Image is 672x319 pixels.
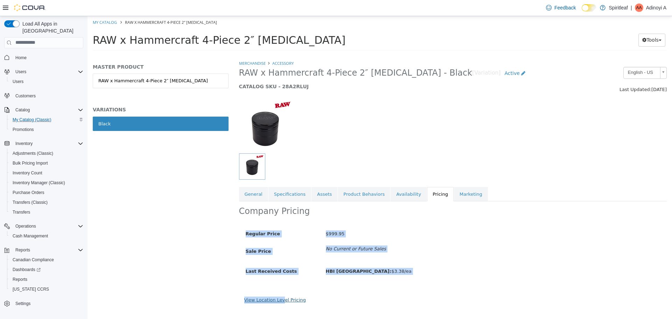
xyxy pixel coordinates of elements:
span: Transfers (Classic) [13,200,48,205]
a: Pricing [339,171,366,186]
a: My Catalog [5,4,29,9]
span: Transfers (Classic) [10,198,83,207]
a: Inventory Count [10,169,45,177]
a: Reports [10,275,30,284]
a: Cash Management [10,232,51,240]
span: My Catalog (Classic) [10,116,83,124]
span: Bulk Pricing Import [13,160,48,166]
span: Catalog [13,106,83,114]
button: Tools [551,18,578,30]
a: RAW x Hammercraft 4-Piece 2″ [MEDICAL_DATA] [5,57,141,72]
button: Settings [1,298,86,308]
a: Product Behaviors [250,171,303,186]
span: Canadian Compliance [10,256,83,264]
span: Inventory Count [10,169,83,177]
a: Merchandise [152,44,178,50]
span: Catalog [15,107,30,113]
button: Adjustments (Classic) [7,148,86,158]
button: Bulk Pricing Import [7,158,86,168]
button: Reports [13,246,33,254]
span: Promotions [10,125,83,134]
a: Dashboards [10,265,43,274]
span: Cash Management [10,232,83,240]
span: Purchase Orders [10,188,83,197]
span: English - US [536,51,570,62]
a: Assets [224,171,250,186]
a: Inventory Manager (Classic) [10,179,68,187]
b: HBI [GEOGRAPHIC_DATA]: [238,252,304,258]
span: Promotions [13,127,34,132]
button: Users [1,67,86,77]
span: Load All Apps in [GEOGRAPHIC_DATA] [20,20,83,34]
span: Active [417,54,432,60]
h2: Company Pricing [152,190,223,201]
span: Last Updated: [532,71,564,76]
a: Specifications [181,171,224,186]
img: Cova [14,4,45,11]
a: My Catalog (Classic) [10,116,54,124]
span: Dashboards [13,267,41,272]
span: Reports [13,277,27,282]
small: [Variation] [385,54,413,60]
a: Dashboards [7,265,86,275]
div: Adinoyi A [635,4,643,12]
span: Operations [15,223,36,229]
a: Transfers [10,208,33,216]
p: Spiritleaf [609,4,628,12]
span: Canadian Compliance [13,257,54,263]
span: Customers [13,91,83,100]
button: Inventory [13,139,35,148]
span: Home [15,55,27,61]
span: Users [10,77,83,86]
button: Transfers (Classic) [7,197,86,207]
button: Home [1,53,86,63]
a: Transfers (Classic) [10,198,50,207]
span: Cash Management [13,233,48,239]
span: Inventory Manager (Classic) [10,179,83,187]
a: Accessory [185,44,206,50]
span: Customers [15,93,36,99]
i: No Current or Future Sales [238,230,299,235]
span: Operations [13,222,83,230]
button: Operations [1,221,86,231]
span: Inventory Count [13,170,42,176]
a: Users [10,77,26,86]
button: Inventory Manager (Classic) [7,178,86,188]
button: Catalog [13,106,33,114]
span: Last Received Costs [158,252,210,258]
span: Settings [13,299,83,308]
span: Users [13,79,23,84]
h5: MASTER PRODUCT [5,48,141,54]
span: Settings [15,301,30,306]
span: Washington CCRS [10,285,83,293]
a: Adjustments (Classic) [10,149,56,158]
span: Inventory [13,139,83,148]
button: Inventory [1,139,86,148]
span: Reports [13,246,83,254]
h5: CATALOG SKU - 28A2RLUJ [152,67,470,74]
span: Transfers [13,209,30,215]
a: Customers [13,92,38,100]
span: My Catalog (Classic) [13,117,51,123]
a: Home [13,54,29,62]
button: Users [7,77,86,86]
span: Sale Price [158,233,184,238]
span: Users [15,69,26,75]
a: [US_STATE] CCRS [10,285,52,293]
button: Users [13,68,29,76]
span: Inventory [15,141,33,146]
span: RAW x Hammercraft 4-Piece 2″ [MEDICAL_DATA] [5,18,258,30]
span: Adjustments (Classic) [13,151,53,156]
span: Users [13,68,83,76]
span: $999.95 [238,215,257,220]
button: Customers [1,91,86,101]
span: $3.38/ea [238,252,324,258]
button: Operations [13,222,39,230]
button: [US_STATE] CCRS [7,284,86,294]
p: Adinoyi A [646,4,666,12]
a: English - US [536,51,579,63]
button: My Catalog (Classic) [7,115,86,125]
span: Reports [10,275,83,284]
div: Black [11,104,23,111]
